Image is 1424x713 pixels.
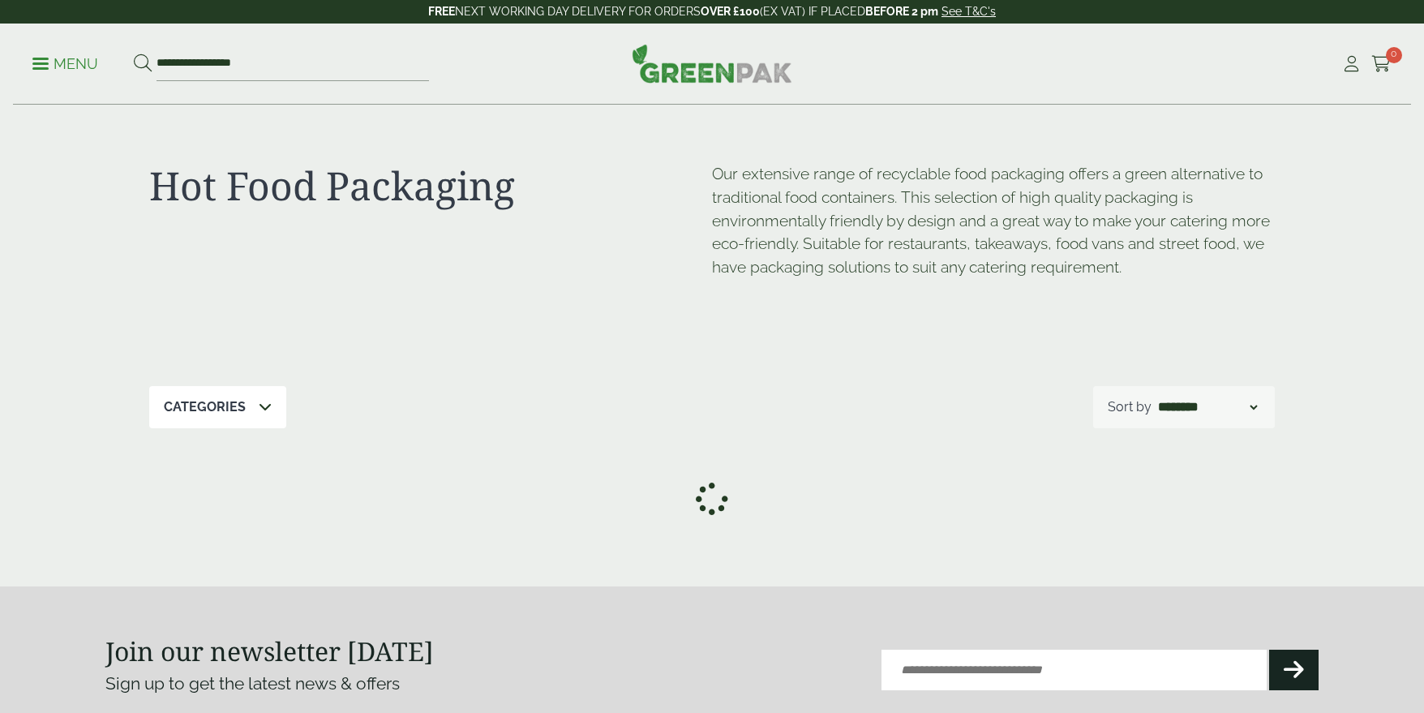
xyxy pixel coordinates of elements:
[32,54,98,71] a: Menu
[164,397,246,417] p: Categories
[32,54,98,74] p: Menu
[1386,47,1402,63] span: 0
[1108,397,1152,417] p: Sort by
[149,162,712,209] h1: Hot Food Packaging
[632,44,792,83] img: GreenPak Supplies
[941,5,996,18] a: See T&C's
[1155,397,1260,417] select: Shop order
[712,294,714,295] p: [URL][DOMAIN_NAME]
[1371,52,1392,76] a: 0
[105,634,434,668] strong: Join our newsletter [DATE]
[105,671,651,697] p: Sign up to get the latest news & offers
[865,5,938,18] strong: BEFORE 2 pm
[701,5,760,18] strong: OVER £100
[712,162,1275,279] p: Our extensive range of recyclable food packaging offers a green alternative to traditional food c...
[1371,56,1392,72] i: Cart
[428,5,455,18] strong: FREE
[1341,56,1362,72] i: My Account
